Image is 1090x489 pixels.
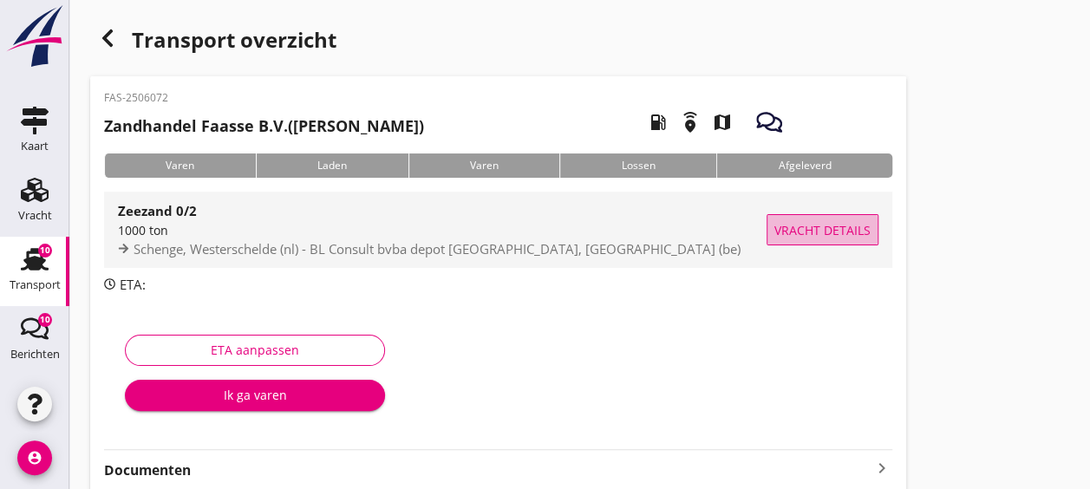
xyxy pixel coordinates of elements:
[697,98,746,147] i: map
[104,192,892,268] a: Zeezand 0/21000 tonSchenge, Westerschelde (nl) - BL Consult bvba depot [GEOGRAPHIC_DATA], [GEOGRA...
[38,244,52,258] div: 10
[120,276,146,293] span: ETA:
[559,153,716,178] div: Lossen
[774,221,871,239] span: Vracht details
[21,140,49,152] div: Kaart
[666,98,715,147] i: emergency_share
[17,440,52,475] i: account_circle
[408,153,560,178] div: Varen
[140,341,370,359] div: ETA aanpassen
[125,335,385,366] button: ETA aanpassen
[104,115,288,136] strong: Zandhandel Faasse B.V.
[104,460,871,480] strong: Documenten
[10,279,61,290] div: Transport
[10,349,60,360] div: Berichten
[90,21,906,62] div: Transport overzicht
[634,98,682,147] i: local_gas_station
[871,458,892,479] i: keyboard_arrow_right
[256,153,408,178] div: Laden
[118,202,197,219] strong: Zeezand 0/2
[139,386,371,404] div: Ik ga varen
[118,221,767,239] div: 1000 ton
[716,153,892,178] div: Afgeleverd
[3,4,66,68] img: logo-small.a267ee39.svg
[104,90,424,106] p: FAS-2506072
[134,240,741,258] span: Schenge, Westerschelde (nl) - BL Consult bvba depot [GEOGRAPHIC_DATA], [GEOGRAPHIC_DATA] (be)
[104,153,256,178] div: Varen
[125,380,385,411] button: Ik ga varen
[38,313,52,327] div: 10
[767,214,878,245] button: Vracht details
[104,114,424,138] h2: ([PERSON_NAME])
[18,210,52,221] div: Vracht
